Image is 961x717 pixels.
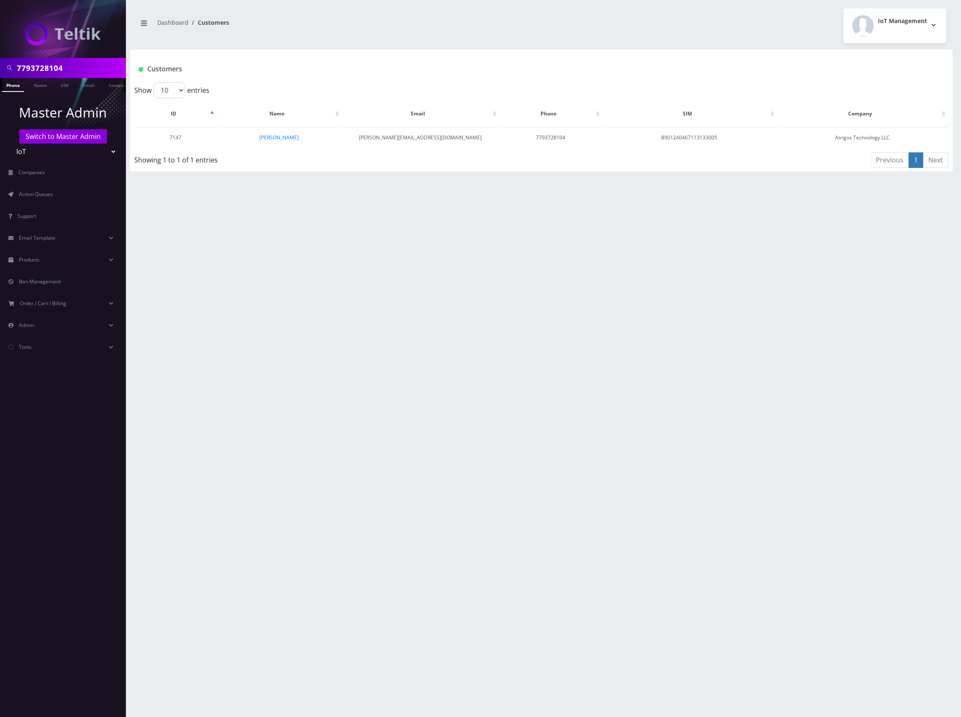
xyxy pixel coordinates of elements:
input: Search in Company [17,60,124,76]
a: [PERSON_NAME] [259,134,299,141]
a: Phone [2,78,24,92]
select: Showentries [154,82,185,98]
th: Email: activate to sort column ascending [342,102,499,126]
li: Customers [188,18,229,27]
span: Tools [19,343,31,351]
span: Companies [18,169,45,176]
span: Order / Cart / Billing [20,300,66,307]
div: Showing 1 to 1 of 1 entries [134,152,467,165]
a: SIM [57,78,73,91]
td: Atrigos Technology LLC [777,127,948,148]
td: [PERSON_NAME][EMAIL_ADDRESS][DOMAIN_NAME] [342,127,499,148]
nav: breadcrumb [136,14,535,38]
a: Switch to Master Admin [19,129,107,144]
a: 1 [909,152,923,168]
td: 7147 [135,127,216,148]
a: Company [104,78,133,91]
td: 7793728104 [499,127,602,148]
h2: IoT Management [878,18,927,25]
th: SIM: activate to sort column ascending [603,102,776,126]
th: Company: activate to sort column ascending [777,102,948,126]
button: IoT Management [843,8,946,43]
span: Support [18,212,36,220]
span: Action Queues [19,191,53,198]
a: Email [78,78,99,91]
a: Name [30,78,51,91]
th: Phone: activate to sort column ascending [499,102,602,126]
td: 8901240467113133005 [603,127,776,148]
a: Dashboard [157,18,188,26]
th: Name: activate to sort column ascending [217,102,341,126]
a: Next [923,152,948,168]
span: Admin [19,322,34,329]
span: Ban Management [19,278,61,285]
a: Previous [870,152,909,168]
h1: Customers [138,65,808,73]
img: IoT [25,23,101,45]
th: ID: activate to sort column descending [135,102,216,126]
span: Products [19,256,39,263]
label: Show entries [134,82,209,98]
span: Email Template [19,234,55,241]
